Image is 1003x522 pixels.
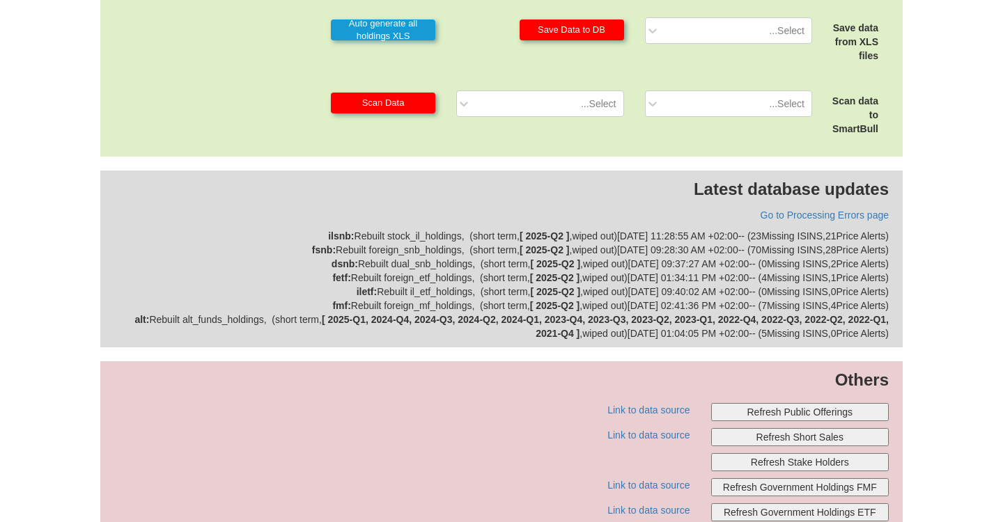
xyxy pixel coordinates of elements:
[114,313,889,340] div: Rebuilt alt_funds_holdings , ( short term , , wiped out ) [DATE] 01:04:05 PM +02:00 -- ( 5 Missin...
[711,403,889,421] button: Refresh Public Offerings
[322,314,889,339] b: [ 2025-Q1, 2024-Q4, 2024-Q3, 2024-Q2, 2024-Q1, 2023-Q4, 2023-Q3, 2023-Q2, 2023-Q1, 2022-Q4, 2022-...
[114,299,889,313] div: Rebuilt foreign_mf_holdings , ( short term , , wiped out ) [DATE] 02:41:36 PM +02:00 -- ( 7 Missi...
[530,258,580,269] b: [ 2025-Q2 ]
[114,243,889,257] div: Rebuilt foreign_snb_holdings , ( short term , , wiped out ) [DATE] 09:28:30 AM +02:00 -- ( 70 Mis...
[530,300,580,311] b: [ 2025-Q2 ]
[332,258,358,269] strong: dsnb :
[711,428,889,446] button: Refresh Short Sales
[769,24,804,38] div: Select...
[331,19,435,40] button: Auto generate all holdings XLS
[711,453,889,471] button: Refresh Stake Holders
[769,97,804,111] div: Select...
[711,503,889,521] button: Refresh Government Holdings ETF
[114,177,889,201] p: Latest database updates
[114,285,889,299] div: Rebuilt il_etf_holdings , ( short term , , wiped out ) [DATE] 09:40:02 AM +02:00 -- ( 0 Missing I...
[331,93,435,113] button: Scan Data
[114,257,889,271] div: Rebuilt dual_snb_holdings , ( short term , , wiped out ) [DATE] 09:37:27 AM +02:00 -- ( 0 Missing...
[332,300,350,311] strong: fmf :
[520,19,624,40] button: Save Data to DB
[530,272,580,283] b: [ 2025-Q2 ]
[328,230,354,242] strong: ilsnb :
[761,209,889,221] a: Go to Processing Errors page
[607,505,690,516] a: Link to data source
[711,478,889,496] button: Refresh Government Holdings FMF
[607,429,690,441] a: Link to data source
[332,272,350,283] strong: fetf :
[823,94,878,136] div: Scan data to SmartBull
[607,404,690,416] a: Link to data source
[530,286,580,297] b: [ 2025-Q2 ]
[823,21,878,63] div: Save data from XLS files
[607,480,690,491] a: Link to data source
[114,368,889,392] p: Others
[114,271,889,285] div: Rebuilt foreign_etf_holdings , ( short term , , wiped out ) [DATE] 01:34:11 PM +02:00 -- ( 4 Miss...
[581,97,616,111] div: Select...
[520,244,570,255] b: [ 2025-Q2 ]
[520,230,570,242] b: [ 2025-Q2 ]
[357,286,378,297] strong: iletf :
[312,244,336,255] strong: fsnb :
[114,229,889,243] div: Rebuilt stock_il_holdings , ( short term , , wiped out ) [DATE] 11:28:55 AM +02:00 -- ( 23 Missin...
[134,314,149,325] strong: alt :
